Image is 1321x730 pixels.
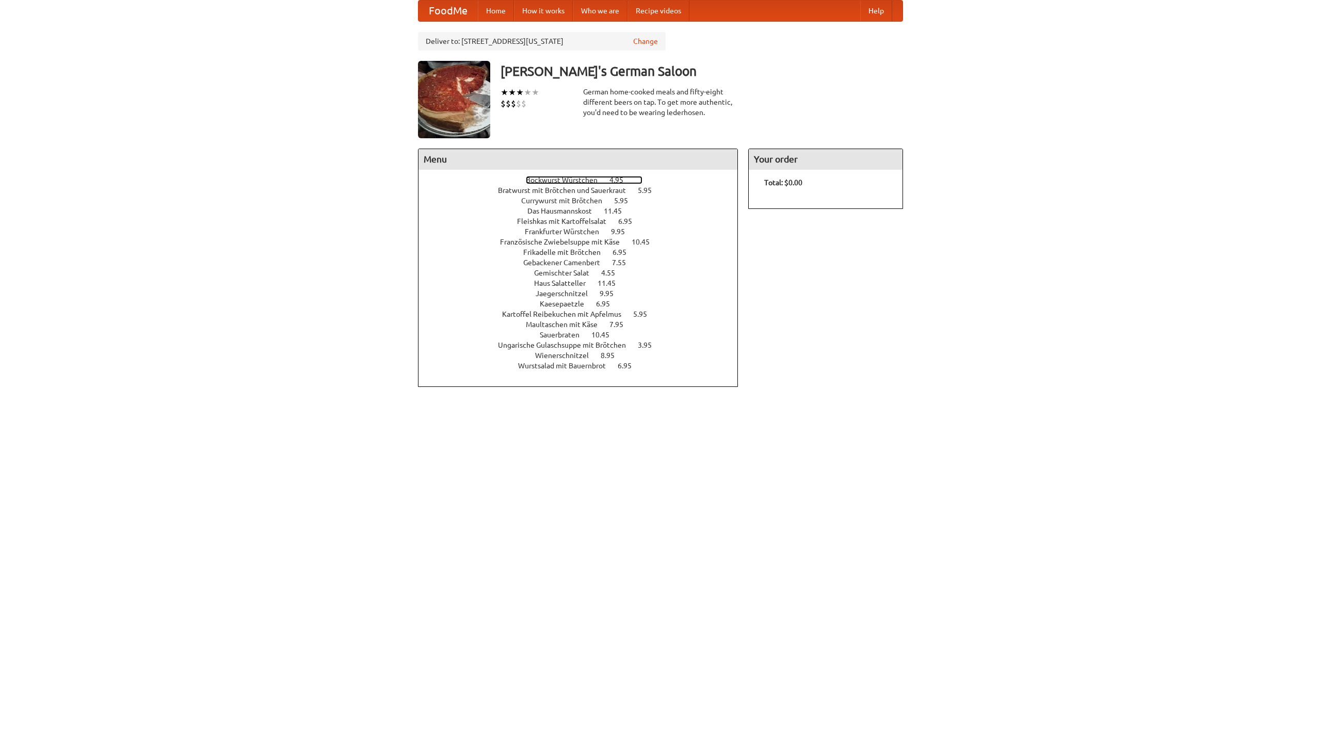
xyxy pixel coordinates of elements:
[540,300,594,308] span: Kaesepaetzle
[527,207,602,215] span: Das Hausmannskost
[535,351,634,360] a: Wienerschnitzel 8.95
[418,149,737,170] h4: Menu
[627,1,689,21] a: Recipe videos
[598,279,626,287] span: 11.45
[525,228,609,236] span: Frankfurter Würstchen
[749,149,903,170] h4: Your order
[618,362,642,370] span: 6.95
[534,269,600,277] span: Gemischter Salat
[521,98,526,109] li: $
[521,197,613,205] span: Currywurst mit Brötchen
[501,61,903,82] h3: [PERSON_NAME]'s German Saloon
[536,289,598,298] span: Jaegerschnitzel
[573,1,627,21] a: Who we are
[860,1,892,21] a: Help
[632,238,660,246] span: 10.45
[526,176,642,184] a: Bockwurst Würstchen 4.95
[521,197,647,205] a: Currywurst mit Brötchen 5.95
[633,310,657,318] span: 5.95
[517,217,617,225] span: Fleishkas mit Kartoffelsalat
[609,320,634,329] span: 7.95
[525,228,644,236] a: Frankfurter Würstchen 9.95
[502,310,632,318] span: Kartoffel Reibekuchen mit Apfelmus
[498,186,671,194] a: Bratwurst mit Brötchen und Sauerkraut 5.95
[531,87,539,98] li: ★
[614,197,638,205] span: 5.95
[591,331,620,339] span: 10.45
[498,341,636,349] span: Ungarische Gulaschsuppe mit Brötchen
[518,362,616,370] span: Wurstsalad mit Bauernbrot
[524,87,531,98] li: ★
[613,248,637,256] span: 6.95
[523,258,610,267] span: Gebackener Camenbert
[534,279,596,287] span: Haus Salatteller
[536,289,633,298] a: Jaegerschnitzel 9.95
[601,351,625,360] span: 8.95
[523,248,611,256] span: Frikadelle mit Brötchen
[527,207,641,215] a: Das Hausmannskost 11.45
[516,87,524,98] li: ★
[526,320,642,329] a: Maultaschen mit Käse 7.95
[511,98,516,109] li: $
[601,269,625,277] span: 4.55
[526,176,608,184] span: Bockwurst Würstchen
[596,300,620,308] span: 6.95
[500,238,630,246] span: Französische Zwiebelsuppe mit Käse
[618,217,642,225] span: 6.95
[534,269,634,277] a: Gemischter Salat 4.55
[514,1,573,21] a: How it works
[638,341,662,349] span: 3.95
[611,228,635,236] span: 9.95
[638,186,662,194] span: 5.95
[506,98,511,109] li: $
[535,351,599,360] span: Wienerschnitzel
[540,331,590,339] span: Sauerbraten
[508,87,516,98] li: ★
[418,32,666,51] div: Deliver to: [STREET_ADDRESS][US_STATE]
[501,87,508,98] li: ★
[498,341,671,349] a: Ungarische Gulaschsuppe mit Brötchen 3.95
[600,289,624,298] span: 9.95
[516,98,521,109] li: $
[523,258,645,267] a: Gebackener Camenbert 7.55
[523,248,646,256] a: Frikadelle mit Brötchen 6.95
[501,98,506,109] li: $
[498,186,636,194] span: Bratwurst mit Brötchen und Sauerkraut
[764,179,802,187] b: Total: $0.00
[609,176,634,184] span: 4.95
[500,238,669,246] a: Französische Zwiebelsuppe mit Käse 10.45
[540,331,629,339] a: Sauerbraten 10.45
[502,310,666,318] a: Kartoffel Reibekuchen mit Apfelmus 5.95
[526,320,608,329] span: Maultaschen mit Käse
[517,217,651,225] a: Fleishkas mit Kartoffelsalat 6.95
[633,36,658,46] a: Change
[518,362,651,370] a: Wurstsalad mit Bauernbrot 6.95
[604,207,632,215] span: 11.45
[612,258,636,267] span: 7.55
[540,300,629,308] a: Kaesepaetzle 6.95
[418,1,478,21] a: FoodMe
[418,61,490,138] img: angular.jpg
[583,87,738,118] div: German home-cooked meals and fifty-eight different beers on tap. To get more authentic, you'd nee...
[534,279,635,287] a: Haus Salatteller 11.45
[478,1,514,21] a: Home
